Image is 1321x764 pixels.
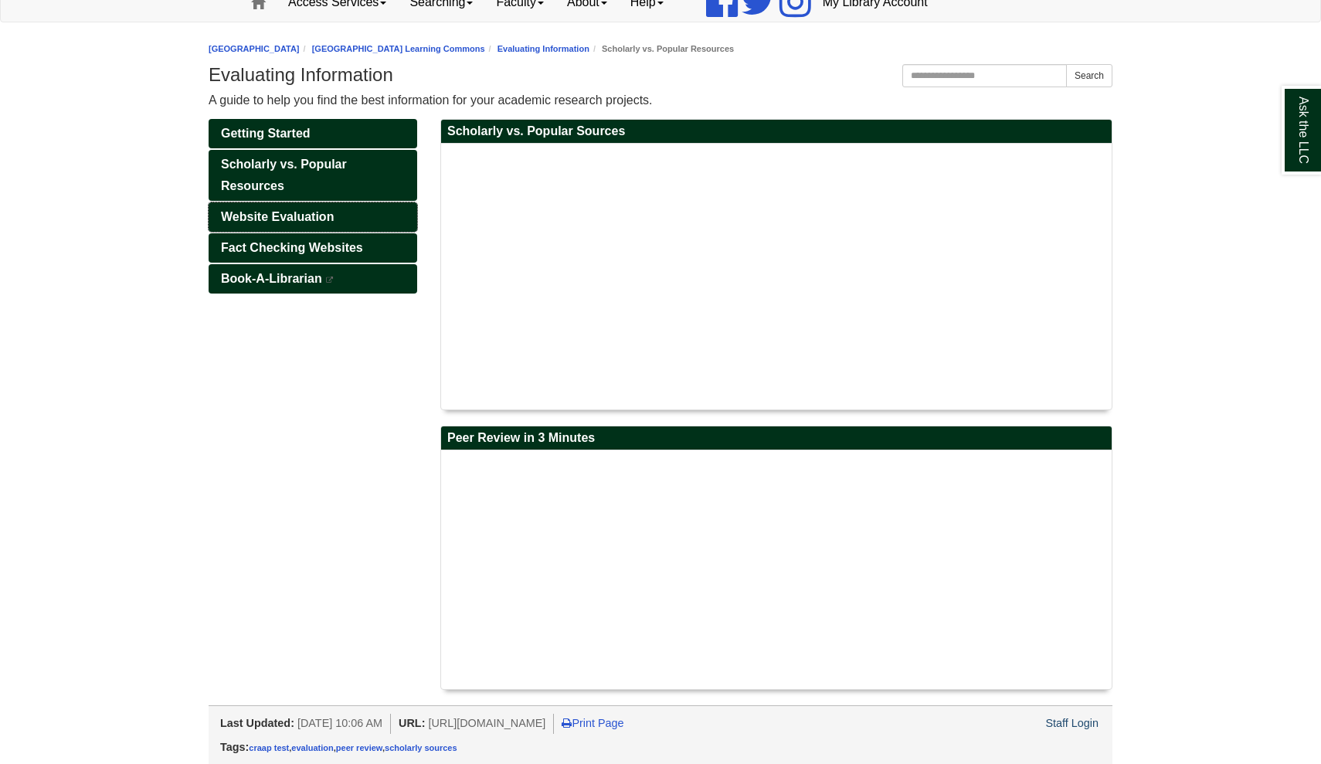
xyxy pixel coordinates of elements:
a: [GEOGRAPHIC_DATA] Learning Commons [312,44,485,53]
span: URL: [399,717,425,729]
a: Book-A-Librarian [209,264,417,294]
i: Print Page [562,718,572,728]
span: Tags: [220,741,249,753]
span: Getting Started [221,127,311,140]
h2: Peer Review in 3 Minutes [441,426,1112,450]
a: Getting Started [209,119,417,148]
i: This link opens in a new window [325,277,334,284]
a: Staff Login [1045,717,1099,729]
a: peer review [336,743,382,752]
a: Scholarly vs. Popular Resources [209,150,417,201]
nav: breadcrumb [209,42,1112,56]
a: craap test [249,743,289,752]
a: Evaluating Information [497,44,589,53]
div: Guide Pages [209,119,417,294]
a: evaluation [291,743,333,752]
a: scholarly sources [385,743,457,752]
button: Search [1066,64,1112,87]
span: [DATE] 10:06 AM [297,717,382,729]
a: Fact Checking Websites [209,233,417,263]
span: Fact Checking Websites [221,241,363,254]
span: [URL][DOMAIN_NAME] [428,717,545,729]
a: Website Evaluation [209,202,417,232]
span: Book-A-Librarian [221,272,322,285]
span: Scholarly vs. Popular Resources [221,158,347,192]
span: , , , [249,743,457,752]
li: Scholarly vs. Popular Resources [589,42,734,56]
a: [GEOGRAPHIC_DATA] [209,44,300,53]
a: Print Page [562,717,623,729]
span: Last Updated: [220,717,294,729]
h1: Evaluating Information [209,64,1112,86]
span: A guide to help you find the best information for your academic research projects. [209,93,653,107]
h2: Scholarly vs. Popular Sources [441,120,1112,144]
span: Website Evaluation [221,210,334,223]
